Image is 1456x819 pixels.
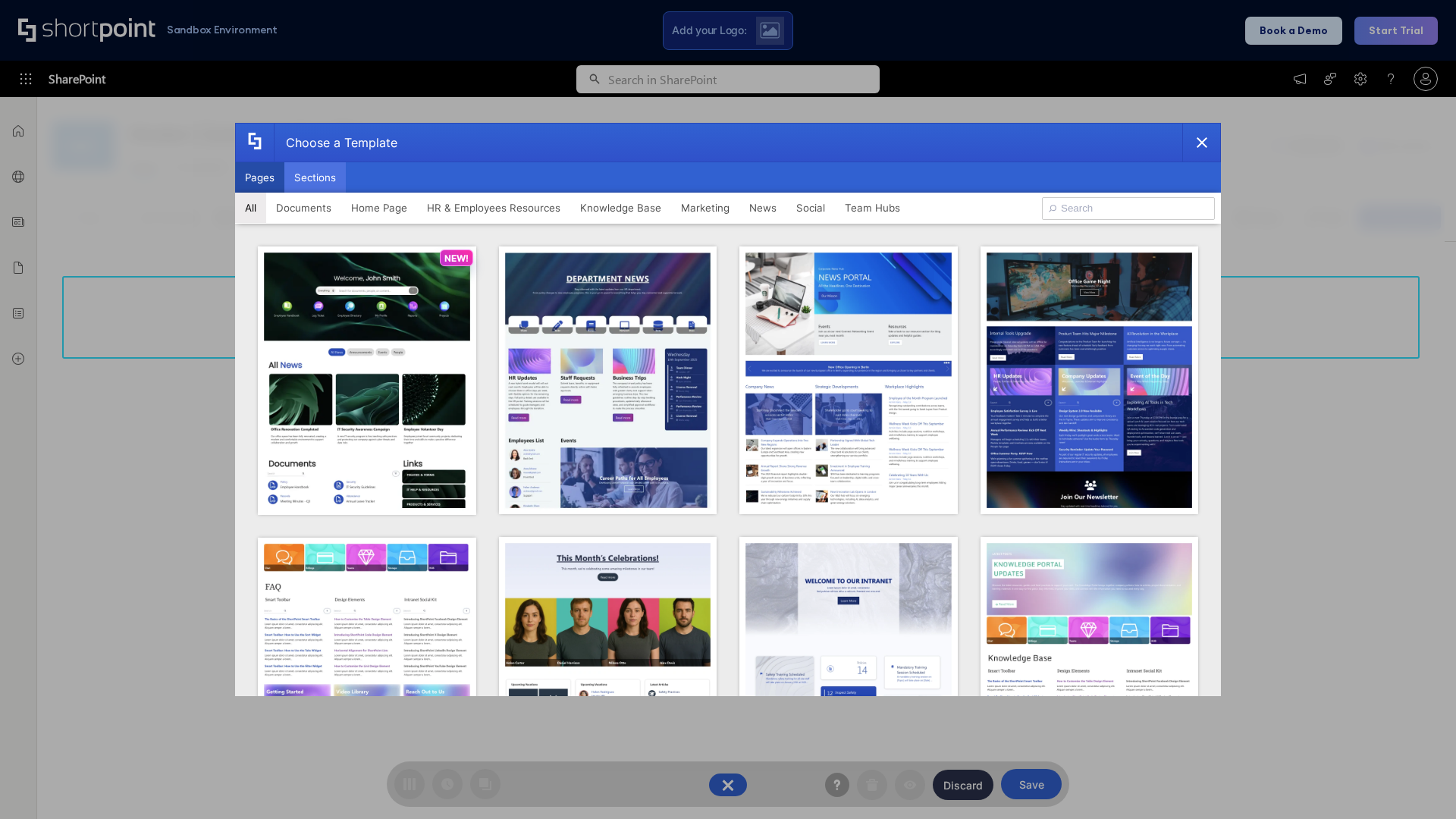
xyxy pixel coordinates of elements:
[671,193,739,223] button: Marketing
[444,253,469,264] p: NEW!
[835,193,910,223] button: Team Hubs
[284,162,346,193] button: Sections
[786,193,835,223] button: Social
[266,193,341,223] button: Documents
[1380,746,1456,819] iframe: Chat Widget
[739,193,786,223] button: News
[341,193,417,223] button: Home Page
[274,124,397,162] div: Choose a Template
[1042,197,1215,220] input: Search
[235,123,1221,696] div: template selector
[570,193,671,223] button: Knowledge Base
[235,162,284,193] button: Pages
[417,193,570,223] button: HR & Employees Resources
[235,193,266,223] button: All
